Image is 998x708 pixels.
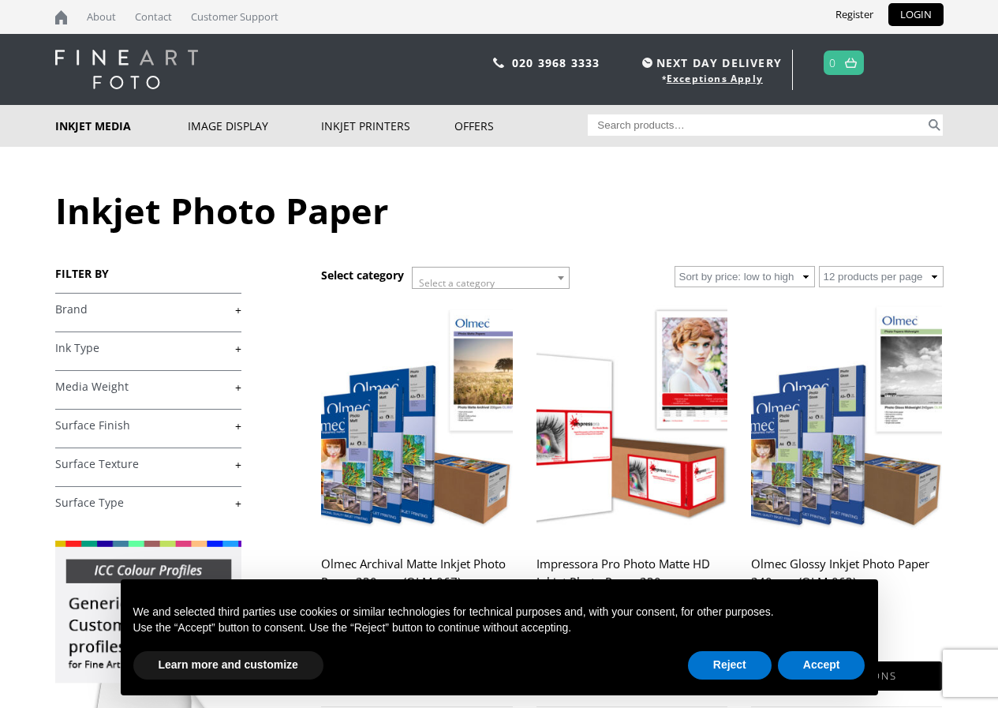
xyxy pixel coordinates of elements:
[55,302,241,317] a: +
[536,549,727,612] h2: Impressora Pro Photo Matte HD Inkjet Photo Paper 230gsm
[55,370,241,402] h4: Media Weight
[778,651,865,680] button: Accept
[321,268,404,283] h3: Select category
[536,300,727,651] a: Impressora Pro Photo Matte HD Inkjet Photo Paper 230gsm £15.23
[188,105,321,147] a: Image Display
[751,549,942,612] h2: Olmec Glossy Inkjet Photo Paper 240gsm (OLM-063)
[321,549,512,612] h2: Olmec Archival Matte Inkjet Photo Paper 230gsm (OLM-067)
[642,58,652,68] img: time.svg
[675,266,815,287] select: Shop order
[55,105,189,147] a: Inkjet Media
[321,300,512,651] a: Olmec Archival Matte Inkjet Photo Paper 230gsm (OLM-067) £14.99
[133,605,865,620] p: We and selected third parties use cookies or similar technologies for technical purposes and, wit...
[55,380,241,395] a: +
[55,50,198,89] img: logo-white.svg
[108,567,891,708] div: Notice
[55,341,241,356] a: +
[55,448,241,479] h4: Surface Texture
[588,114,925,136] input: Search products…
[55,496,241,511] a: +
[829,51,836,74] a: 0
[688,651,772,680] button: Reject
[55,409,241,440] h4: Surface Finish
[321,105,454,147] a: Inkjet Printers
[925,114,944,136] button: Search
[493,58,504,68] img: phone.svg
[55,266,241,281] h3: FILTER BY
[55,186,944,234] h1: Inkjet Photo Paper
[419,276,495,290] span: Select a category
[55,293,241,324] h4: Brand
[321,300,512,539] img: Olmec Archival Matte Inkjet Photo Paper 230gsm (OLM-067)
[55,457,241,472] a: +
[751,300,942,539] img: Olmec Glossy Inkjet Photo Paper 240gsm (OLM-063)
[55,418,241,433] a: +
[638,54,782,72] span: NEXT DAY DELIVERY
[845,58,857,68] img: basket.svg
[667,72,763,85] a: Exceptions Apply
[824,3,885,26] a: Register
[888,3,944,26] a: LOGIN
[133,620,865,636] p: Use the “Accept” button to consent. Use the “Reject” button to continue without accepting.
[751,300,942,651] a: Olmec Glossy Inkjet Photo Paper 240gsm (OLM-063) £17.99
[55,332,241,363] h4: Ink Type
[512,55,600,70] a: 020 3968 3333
[55,486,241,518] h4: Surface Type
[133,651,323,680] button: Learn more and customize
[454,105,588,147] a: Offers
[536,300,727,539] img: Impressora Pro Photo Matte HD Inkjet Photo Paper 230gsm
